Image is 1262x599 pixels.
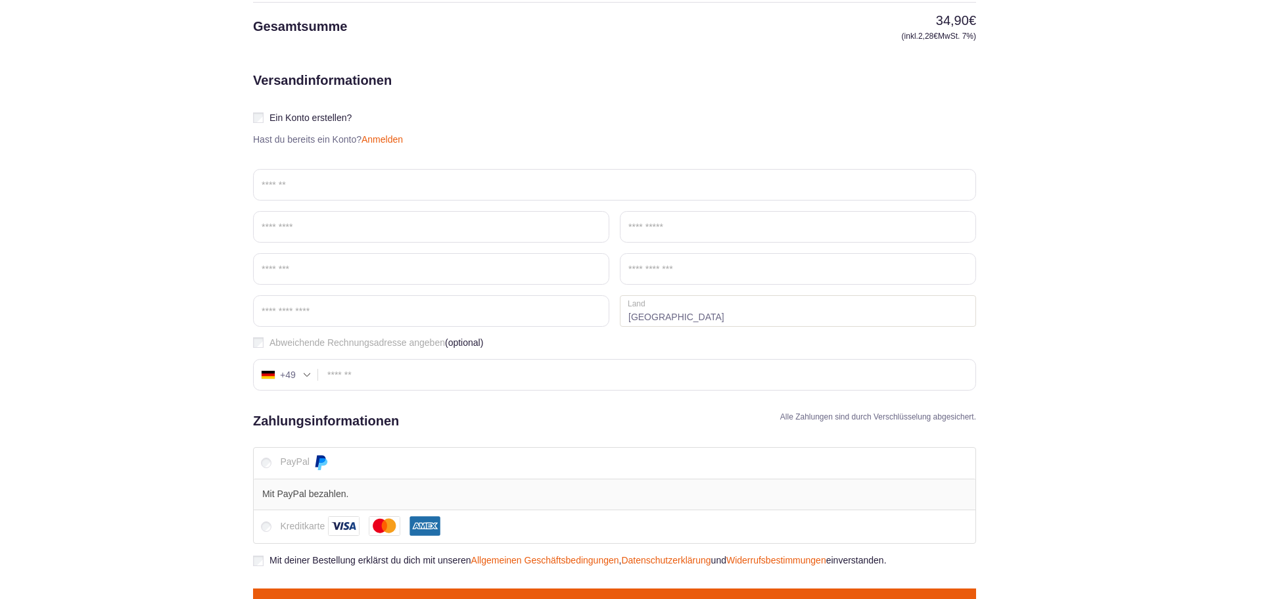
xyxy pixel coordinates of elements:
[369,516,400,536] img: Mastercard
[471,555,619,565] a: Allgemeinen Geschäftsbedingungen
[766,30,976,42] small: (inkl. MwSt. 7%)
[281,521,444,531] label: Kreditkarte
[445,337,483,348] span: (optional)
[918,32,938,41] span: 2,28
[253,337,264,348] input: Abweichende Rechnungsadresse angeben(optional)
[253,411,399,431] h2: Zahlungsinformationen
[254,360,318,390] div: Germany (Deutschland): +49
[253,337,976,348] label: Abweichende Rechnungsadresse angeben
[780,411,976,423] h4: Alle Zahlungen sind durch Verschlüsselung abgesichert.
[253,19,347,34] span: Gesamtsumme
[253,556,264,566] input: Mit deiner Bestellung erklärst du dich mit unserenAllgemeinen Geschäftsbedingungen,Datenschutzerk...
[262,487,967,501] p: Mit PayPal bezahlen.
[409,516,440,536] img: American Express
[933,32,938,41] span: €
[969,13,976,28] span: €
[620,295,976,327] strong: [GEOGRAPHIC_DATA]
[726,555,826,565] a: Widerrufsbestimmungen
[328,516,360,536] img: Visa
[269,112,352,123] span: Ein Konto erstellen?
[280,370,296,379] div: +49
[313,454,329,470] img: PayPal
[248,134,408,145] p: Hast du bereits ein Konto?
[936,13,976,28] bdi: 34,90
[362,134,403,145] a: Anmelden
[269,555,887,565] span: Mit deiner Bestellung erklärst du dich mit unseren , und einverstanden.
[253,70,392,169] h2: Versandinformationen
[621,555,711,565] a: Datenschutzerklärung
[281,456,332,467] label: PayPal
[253,112,264,123] input: Ein Konto erstellen?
